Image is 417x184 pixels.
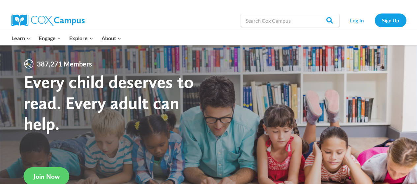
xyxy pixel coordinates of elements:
a: Sign Up [375,13,406,27]
span: Engage [39,34,61,42]
span: 387,271 Members [34,59,95,69]
span: Join Now [34,172,60,180]
img: Cox Campus [11,14,85,26]
nav: Primary Navigation [8,31,126,45]
a: Log In [343,13,372,27]
nav: Secondary Navigation [343,13,406,27]
strong: Every child deserves to read. Every adult can help. [24,71,194,134]
span: Learn [12,34,30,42]
span: About [102,34,121,42]
span: Explore [69,34,93,42]
input: Search Cox Campus [241,14,340,27]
